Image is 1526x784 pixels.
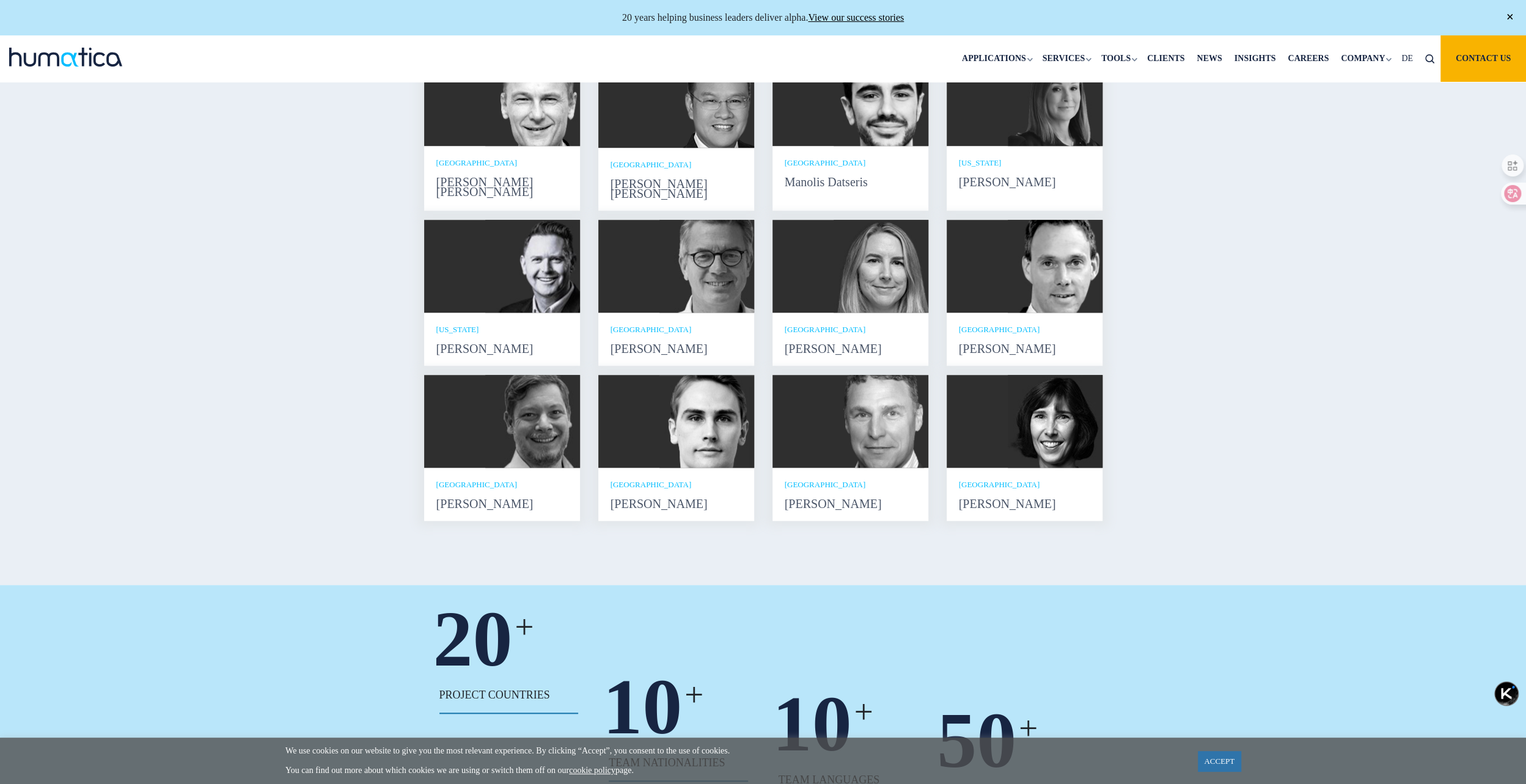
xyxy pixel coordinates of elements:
p: [GEOGRAPHIC_DATA] [436,480,568,490]
img: Andros Payne [485,53,580,146]
a: Insights [1228,35,1282,82]
strong: [PERSON_NAME] [611,344,742,354]
strong: [PERSON_NAME] [PERSON_NAME] [436,177,568,197]
p: You can find out more about which cookies we are using or switch them off on our page. [285,766,1183,775]
strong: [PERSON_NAME] [959,499,1090,509]
p: [US_STATE] [959,158,1090,168]
strong: [PERSON_NAME] [785,344,916,354]
p: We use cookies on our website to give you the most relevant experience. By clicking “Accept”, you... [285,746,1183,756]
img: Paul Simpson [659,375,754,468]
img: Claudio Limacher [485,375,580,468]
a: Tools [1095,35,1141,82]
img: search_icon [1425,54,1434,64]
p: [GEOGRAPHIC_DATA] [611,480,742,490]
p: [US_STATE] [436,325,568,335]
img: logo [9,48,122,67]
a: ACCEPT [1198,751,1241,771]
p: [GEOGRAPHIC_DATA] [785,158,916,168]
a: Careers [1282,35,1335,82]
img: Karen Wright [1008,375,1102,468]
p: [GEOGRAPHIC_DATA] [785,480,916,490]
img: Andreas Knobloch [1008,220,1102,313]
img: Jan Löning [659,220,754,313]
a: Clients [1141,35,1190,82]
span: + [1019,710,1038,747]
a: View our success stories [808,12,904,23]
img: Russell Raath [485,220,580,313]
img: Bryan Turner [834,375,928,468]
p: [GEOGRAPHIC_DATA] [611,160,742,170]
strong: [PERSON_NAME] [959,177,1090,187]
a: cookie policy [569,766,615,775]
strong: [PERSON_NAME] [436,499,568,509]
img: Jen Jee Chan [650,53,754,148]
a: Applications [956,35,1036,82]
span: 20 [433,595,513,683]
p: Project Countries [439,689,579,714]
a: DE [1395,35,1419,82]
img: Manolis Datseris [834,53,928,146]
p: [GEOGRAPHIC_DATA] [611,325,742,335]
strong: [PERSON_NAME] [PERSON_NAME] [611,179,742,198]
a: Company [1335,35,1395,82]
span: + [854,693,873,730]
p: [GEOGRAPHIC_DATA] [785,325,916,335]
strong: [PERSON_NAME] [785,499,916,509]
span: + [515,608,534,645]
img: Zoë Fox [834,220,928,313]
span: 10 [772,680,852,768]
span: 10 [603,662,682,750]
span: 50 [937,696,1016,784]
p: [GEOGRAPHIC_DATA] [959,480,1090,490]
strong: [PERSON_NAME] [436,344,568,354]
a: Services [1036,35,1095,82]
p: [GEOGRAPHIC_DATA] [436,158,568,168]
img: Melissa Mounce [1008,53,1102,146]
strong: [PERSON_NAME] [959,344,1090,354]
p: 20 years helping business leaders deliver alpha. [622,12,904,23]
span: + [684,676,703,713]
a: News [1190,35,1228,82]
strong: [PERSON_NAME] [611,499,742,509]
span: DE [1401,54,1413,63]
a: Contact us [1440,35,1526,82]
p: [GEOGRAPHIC_DATA] [959,325,1090,335]
strong: Manolis Datseris [785,177,916,187]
